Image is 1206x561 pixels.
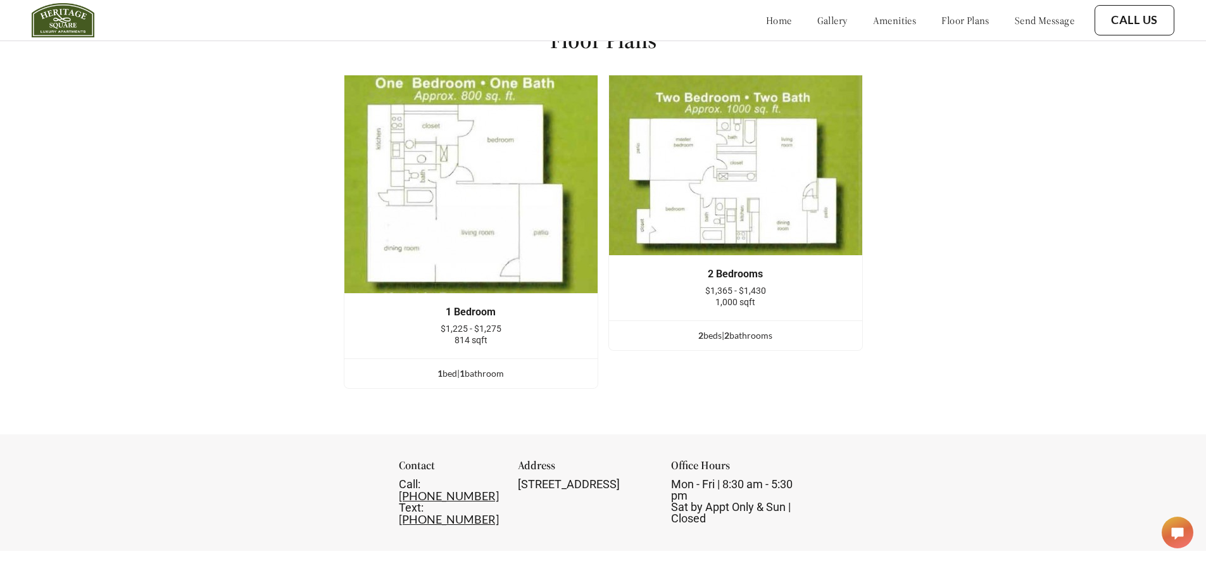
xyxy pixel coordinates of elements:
div: 2 Bedrooms [628,268,843,280]
span: Text: [399,501,424,514]
span: Call: [399,477,420,491]
span: $1,225 - $1,275 [441,324,501,334]
div: Mon - Fri | 8:30 am - 5:30 pm [671,479,807,524]
a: amenities [873,14,917,27]
a: [PHONE_NUMBER] [399,489,499,503]
div: [STREET_ADDRESS] [518,479,654,490]
a: gallery [817,14,848,27]
span: Sat by Appt Only & Sun | Closed [671,500,791,525]
a: home [766,14,792,27]
div: 1 Bedroom [363,306,579,318]
div: bed | bathroom [344,367,598,381]
button: Call Us [1095,5,1174,35]
span: 2 [724,330,729,341]
h1: Floor Plans [550,26,656,54]
img: Company logo [32,3,94,37]
img: example [344,75,598,294]
span: 2 [698,330,703,341]
span: 814 sqft [455,335,487,345]
div: Contact [399,460,501,479]
span: 1 [460,368,465,379]
span: 1,000 sqft [715,297,755,307]
img: example [608,75,863,256]
a: send message [1015,14,1074,27]
a: Call Us [1111,13,1158,27]
a: [PHONE_NUMBER] [399,512,499,526]
a: floor plans [941,14,989,27]
div: Office Hours [671,460,807,479]
span: 1 [437,368,443,379]
span: $1,365 - $1,430 [705,286,766,296]
div: Address [518,460,654,479]
div: bed s | bathroom s [609,329,862,343]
